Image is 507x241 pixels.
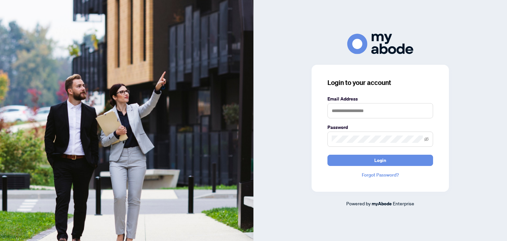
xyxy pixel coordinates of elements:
img: ma-logo [347,34,413,54]
a: Forgot Password? [327,171,433,179]
label: Email Address [327,95,433,102]
button: Login [327,155,433,166]
span: eye-invisible [424,137,429,141]
span: Powered by [346,200,371,206]
a: myAbode [372,200,392,207]
span: Enterprise [393,200,414,206]
label: Password [327,124,433,131]
span: Login [374,155,386,166]
h3: Login to your account [327,78,433,87]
